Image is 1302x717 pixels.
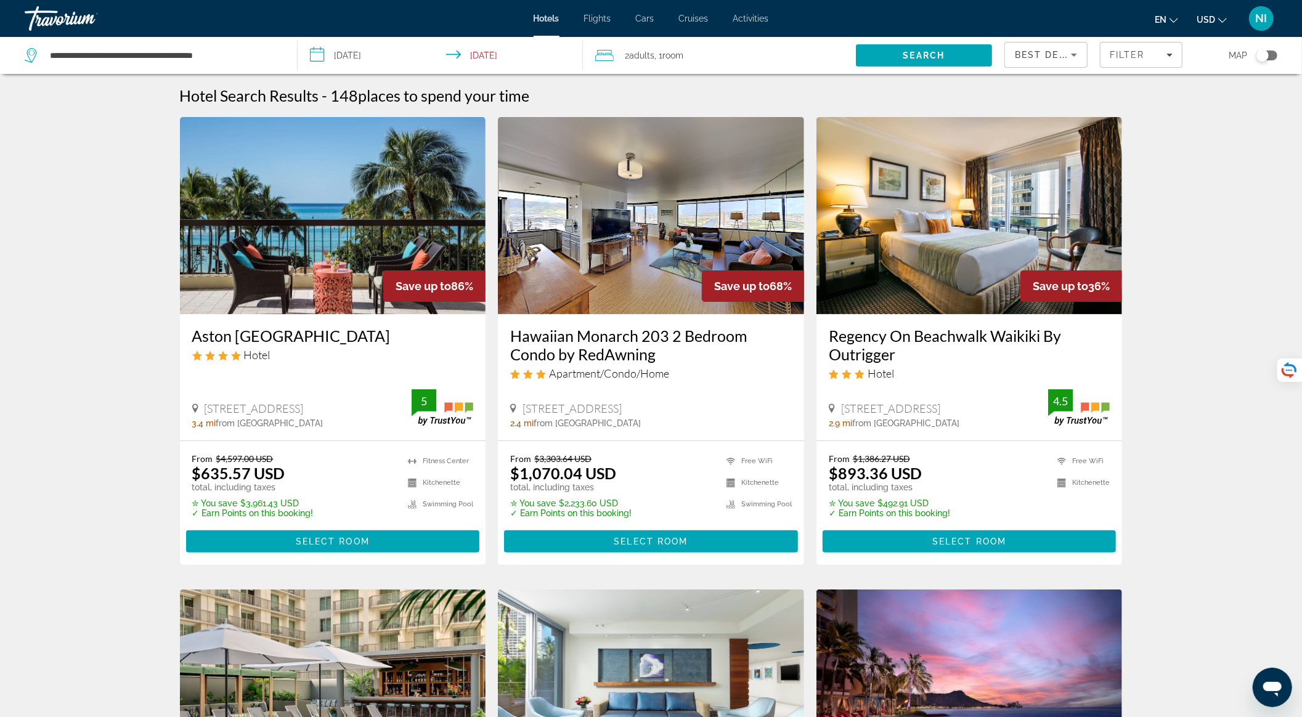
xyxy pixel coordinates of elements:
span: en [1155,15,1166,25]
iframe: Кнопка для запуску вікна повідомлень [1253,668,1292,707]
span: 2.9 mi [829,418,852,428]
span: Search [903,51,945,60]
span: [STREET_ADDRESS] [205,402,304,415]
li: Free WiFi [1051,453,1110,469]
span: from [GEOGRAPHIC_DATA] [534,418,641,428]
button: User Menu [1245,6,1277,31]
div: 5 [412,394,436,408]
button: Travelers: 2 adults, 0 children [583,37,856,74]
span: Best Deals [1015,50,1079,60]
span: places to spend your time [359,86,530,105]
div: 68% [702,270,804,302]
mat-select: Sort by [1015,47,1077,62]
p: $3,961.43 USD [192,498,314,508]
div: 4 star Hotel [192,348,474,362]
span: - [322,86,328,105]
div: 3 star Hotel [829,367,1110,380]
span: Select Room [932,537,1006,546]
h2: 148 [331,86,530,105]
del: $3,303.64 USD [534,453,592,464]
a: Hawaiian Monarch 203 2 Bedroom Condo by RedAwning [510,326,792,363]
li: Swimming Pool [402,496,473,512]
span: 2.4 mi [510,418,534,428]
li: Fitness Center [402,453,473,469]
li: Kitchenette [402,475,473,490]
span: Hotel [868,367,894,380]
span: NI [1256,12,1267,25]
button: Select Room [186,530,480,553]
input: Search hotel destination [49,46,279,65]
img: Hawaiian Monarch 203 2 Bedroom Condo by RedAwning [498,117,804,314]
img: Aston Waikiki Beach Tower [180,117,486,314]
a: Select Room [823,533,1117,547]
span: Select Room [296,537,370,546]
p: ✓ Earn Points on this booking! [510,508,632,518]
li: Free WiFi [720,453,792,469]
a: Activities [733,14,769,23]
a: Regency On Beachwalk Waikiki By Outrigger [829,326,1110,363]
span: Cruises [679,14,709,23]
p: total, including taxes [510,482,632,492]
span: Hotel [244,348,271,362]
ins: $893.36 USD [829,464,922,482]
h1: Hotel Search Results [180,86,319,105]
p: $2,233.60 USD [510,498,632,508]
span: 3.4 mi [192,418,216,428]
span: Save up to [1033,280,1088,293]
span: from [GEOGRAPHIC_DATA] [852,418,959,428]
span: Select Room [614,537,688,546]
p: ✓ Earn Points on this booking! [829,508,950,518]
a: Aston [GEOGRAPHIC_DATA] [192,326,474,345]
span: USD [1197,15,1215,25]
del: $4,597.00 USD [216,453,274,464]
button: Toggle map [1247,50,1277,61]
span: Save up to [396,280,451,293]
li: Swimming Pool [720,496,792,512]
span: [STREET_ADDRESS] [841,402,940,415]
div: 4.5 [1048,394,1073,408]
p: $492.91 USD [829,498,950,508]
span: , 1 [654,47,683,64]
button: Select check in and out date [298,37,583,74]
a: Hotels [534,14,559,23]
span: [STREET_ADDRESS] [523,402,622,415]
span: ✮ You save [829,498,874,508]
span: From [510,453,531,464]
li: Kitchenette [1051,475,1110,490]
span: From [829,453,850,464]
div: 86% [383,270,486,302]
span: Map [1229,47,1247,64]
span: Room [662,51,683,60]
button: Select Room [823,530,1117,553]
span: Apartment/Condo/Home [549,367,669,380]
button: Search [856,44,992,67]
a: Select Room [186,533,480,547]
span: ✮ You save [510,498,556,508]
span: Save up to [714,280,770,293]
ins: $635.57 USD [192,464,285,482]
p: total, including taxes [192,482,314,492]
ins: $1,070.04 USD [510,464,616,482]
p: total, including taxes [829,482,950,492]
span: From [192,453,213,464]
img: TrustYou guest rating badge [412,389,473,426]
a: Flights [584,14,611,23]
span: ✮ You save [192,498,238,508]
a: Select Room [504,533,798,547]
span: 2 [625,47,654,64]
img: Regency On Beachwalk Waikiki By Outrigger [816,117,1123,314]
span: Filter [1110,50,1145,60]
a: Cars [636,14,654,23]
del: $1,386.27 USD [853,453,910,464]
li: Kitchenette [720,475,792,490]
div: 36% [1020,270,1122,302]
